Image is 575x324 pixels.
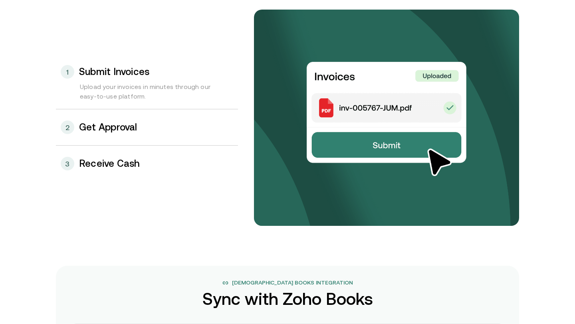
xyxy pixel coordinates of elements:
div: 1 [61,65,74,79]
h3: Get Approval [79,122,137,132]
img: Submit invoices [307,62,466,177]
h3: Submit Invoices [79,67,149,77]
h2: Sync with Zoho Books [202,290,373,308]
div: 3 [61,157,74,170]
h3: Receive Cash [79,158,140,169]
span: [DEMOGRAPHIC_DATA] Books Integration [232,279,353,287]
img: link [222,280,229,286]
img: bg [254,10,519,226]
div: Upload your invoices in minutes through our easy-to-use platform. [56,82,238,109]
div: 2 [61,121,74,134]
